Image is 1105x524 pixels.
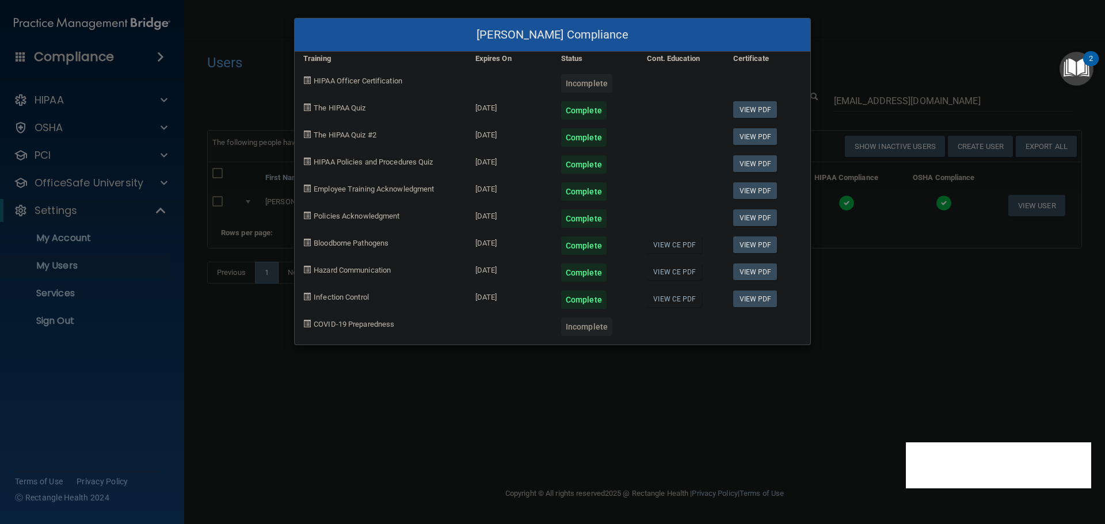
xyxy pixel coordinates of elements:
[733,101,778,118] a: View PDF
[561,263,607,282] div: Complete
[733,128,778,145] a: View PDF
[314,131,376,139] span: The HIPAA Quiz #2
[733,290,778,307] a: View PDF
[733,209,778,226] a: View PDF
[467,120,552,147] div: [DATE]
[314,104,365,112] span: The HIPAA Quiz
[561,209,607,228] div: Complete
[561,182,607,201] div: Complete
[561,236,607,255] div: Complete
[733,182,778,199] a: View PDF
[314,185,434,193] span: Employee Training Acknowledgment
[467,52,552,66] div: Expires On
[725,52,810,66] div: Certificate
[467,147,552,174] div: [DATE]
[467,228,552,255] div: [DATE]
[314,320,394,328] span: COVID-19 Preparedness
[467,255,552,282] div: [DATE]
[561,290,607,309] div: Complete
[733,263,778,280] a: View PDF
[561,128,607,147] div: Complete
[561,101,607,120] div: Complete
[733,155,778,172] a: View PDF
[906,442,1091,488] iframe: Drift Widget Chat Controller
[1060,52,1093,86] button: Open Resource Center, 2 new notifications
[733,236,778,253] a: View PDF
[647,236,702,253] a: View CE PDF
[1089,59,1093,74] div: 2
[561,155,607,174] div: Complete
[314,77,402,85] span: HIPAA Officer Certification
[467,93,552,120] div: [DATE]
[467,282,552,309] div: [DATE]
[638,52,724,66] div: Cont. Education
[314,212,399,220] span: Policies Acknowledgment
[647,290,702,307] a: View CE PDF
[552,52,638,66] div: Status
[561,318,612,336] div: Incomplete
[467,201,552,228] div: [DATE]
[467,174,552,201] div: [DATE]
[295,18,810,52] div: [PERSON_NAME] Compliance
[314,239,388,247] span: Bloodborne Pathogens
[314,158,433,166] span: HIPAA Policies and Procedures Quiz
[561,74,612,93] div: Incomplete
[647,263,702,280] a: View CE PDF
[295,52,467,66] div: Training
[314,293,369,301] span: Infection Control
[314,266,391,274] span: Hazard Communication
